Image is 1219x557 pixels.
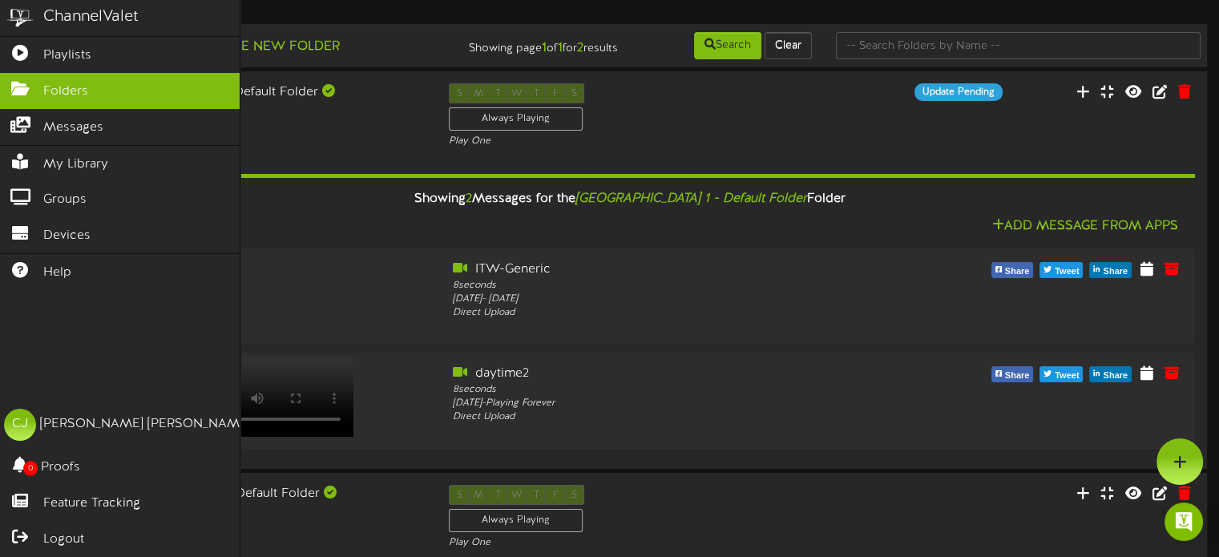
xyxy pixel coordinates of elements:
div: Portrait ( 9:16 ) [64,503,425,517]
span: Folders [43,83,88,101]
strong: 1 [558,41,563,55]
button: Tweet [1039,262,1083,278]
strong: 1 [542,41,547,55]
button: Create New Folder [185,37,345,57]
span: Share [1100,263,1131,281]
div: Always Playing [449,107,583,131]
span: Devices [43,227,91,245]
span: Share [1002,367,1033,385]
i: [GEOGRAPHIC_DATA] 1 - Default Folder [575,192,807,206]
span: Tweet [1051,263,1082,281]
div: [GEOGRAPHIC_DATA] 2 - Default Folder [64,485,425,503]
button: Search [694,32,761,59]
span: Playlists [43,46,91,65]
div: [DATE] - Playing Forever [453,397,900,410]
div: [DATE] - [DATE] [453,293,900,306]
div: Always Playing [449,509,583,532]
div: Direct Upload [453,306,900,320]
div: Play One [449,135,809,148]
span: Tweet [1051,367,1082,385]
span: Proofs [41,458,80,477]
div: daytime2 [453,365,900,383]
div: CJ [4,409,36,441]
input: -- Search Folders by Name -- [836,32,1201,59]
div: Showing page of for results [435,30,630,58]
span: 2 [466,192,472,206]
span: 0 [23,461,38,476]
div: 8 seconds [453,383,900,397]
button: Clear [765,32,812,59]
div: [PERSON_NAME] [PERSON_NAME] [40,415,251,434]
span: Share [1002,263,1033,281]
div: 8 seconds [453,279,900,293]
div: ITW-Generic [453,260,900,279]
strong: 2 [577,41,583,55]
div: [GEOGRAPHIC_DATA] 1 - Default Folder [64,83,425,102]
span: Groups [43,191,87,209]
span: Feature Tracking [43,494,140,513]
span: My Library [43,155,108,174]
button: Share [991,366,1034,382]
button: Share [1089,262,1132,278]
button: Add Message From Apps [987,216,1183,236]
span: Messages [43,119,103,137]
span: Share [1100,367,1131,385]
div: Open Intercom Messenger [1165,503,1203,541]
div: Direct Upload [453,410,900,424]
span: Help [43,264,71,282]
button: Share [1089,366,1132,382]
div: ChannelValet [43,6,139,29]
button: Share [991,262,1034,278]
div: Portrait ( 9:16 ) [64,102,425,115]
div: Showing Messages for the Folder [52,182,1207,216]
span: Logout [43,531,84,549]
div: Update Pending [914,83,1003,101]
div: Play One [449,536,809,550]
button: Tweet [1039,366,1083,382]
